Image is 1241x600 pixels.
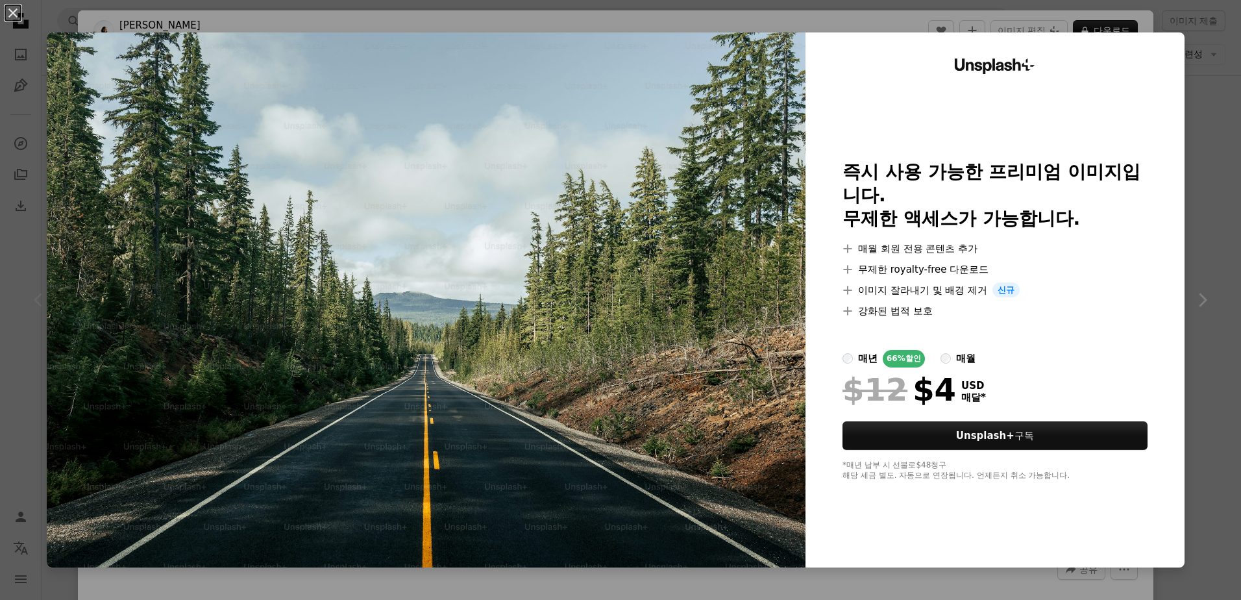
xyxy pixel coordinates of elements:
[992,282,1020,298] span: 신규
[842,460,1148,481] div: *매년 납부 시 선불로 $48 청구 해당 세금 별도. 자동으로 연장됩니다. 언제든지 취소 가능합니다.
[842,303,1148,319] li: 강화된 법적 보호
[940,353,951,364] input: 매월
[842,373,907,406] span: $12
[842,421,1148,450] button: Unsplash+구독
[842,353,853,364] input: 매년66%할인
[842,262,1148,277] li: 무제한 royalty-free 다운로드
[858,351,878,366] div: 매년
[961,380,986,392] span: USD
[842,241,1148,256] li: 매월 회원 전용 콘텐츠 추가
[956,430,1014,442] strong: Unsplash+
[883,350,925,368] div: 66% 할인
[842,373,956,406] div: $4
[842,282,1148,298] li: 이미지 잘라내기 및 배경 제거
[842,160,1148,231] h2: 즉시 사용 가능한 프리미엄 이미지입니다. 무제한 액세스가 가능합니다.
[956,351,976,366] div: 매월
